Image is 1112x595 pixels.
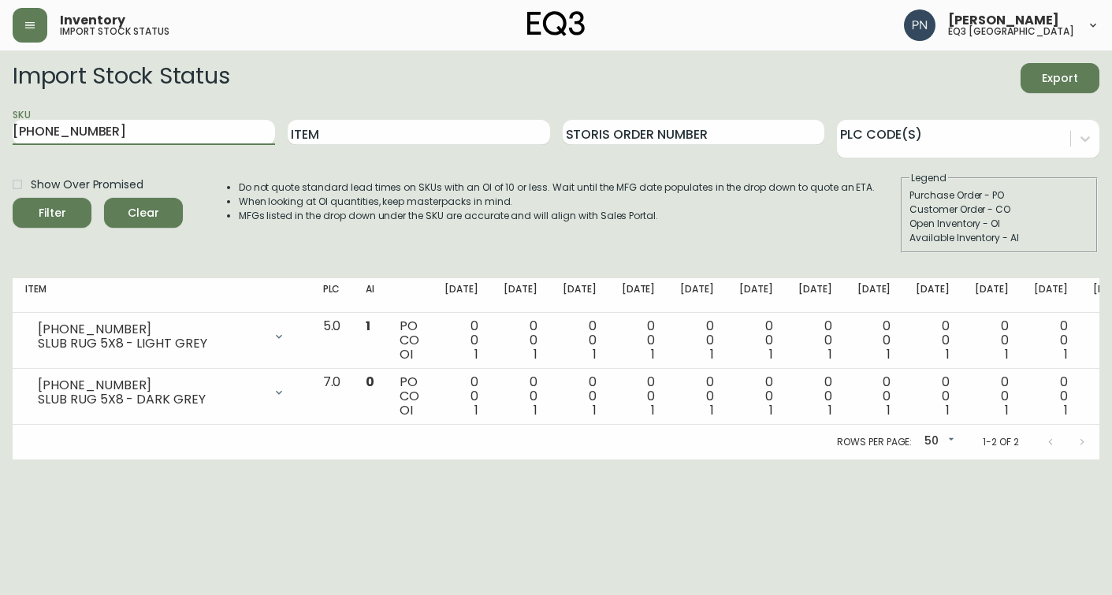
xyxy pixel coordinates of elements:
[837,435,912,449] p: Rows per page:
[798,319,832,362] div: 0 0
[13,278,311,313] th: Item
[845,278,904,313] th: [DATE]
[353,278,387,313] th: AI
[1005,401,1009,419] span: 1
[239,195,876,209] li: When looking at OI quantities, keep masterpacks in mind.
[13,63,229,93] h2: Import Stock Status
[534,401,537,419] span: 1
[948,14,1059,27] span: [PERSON_NAME]
[651,401,655,419] span: 1
[474,401,478,419] span: 1
[909,188,1089,203] div: Purchase Order - PO
[239,180,876,195] li: Do not quote standard lead times on SKUs with an OI of 10 or less. Wait until the MFG date popula...
[828,345,832,363] span: 1
[60,27,169,36] h5: import stock status
[504,375,537,418] div: 0 0
[975,319,1009,362] div: 0 0
[887,345,891,363] span: 1
[1005,345,1009,363] span: 1
[504,319,537,362] div: 0 0
[1064,345,1068,363] span: 1
[60,14,125,27] span: Inventory
[916,375,950,418] div: 0 0
[786,278,845,313] th: [DATE]
[444,319,478,362] div: 0 0
[909,203,1089,217] div: Customer Order - CO
[400,345,413,363] span: OI
[534,345,537,363] span: 1
[1021,278,1080,313] th: [DATE]
[239,209,876,223] li: MFGs listed in the drop down under the SKU are accurate and will align with Sales Portal.
[527,11,586,36] img: logo
[474,345,478,363] span: 1
[38,337,263,351] div: SLUB RUG 5X8 - LIGHT GREY
[311,369,354,425] td: 7.0
[13,198,91,228] button: Filter
[311,278,354,313] th: PLC
[593,345,597,363] span: 1
[563,375,597,418] div: 0 0
[311,313,354,369] td: 5.0
[918,429,958,455] div: 50
[946,401,950,419] span: 1
[769,345,773,363] span: 1
[857,375,891,418] div: 0 0
[1033,69,1087,88] span: Export
[668,278,727,313] th: [DATE]
[400,375,419,418] div: PO CO
[769,401,773,419] span: 1
[710,345,714,363] span: 1
[622,375,656,418] div: 0 0
[38,322,263,337] div: [PHONE_NUMBER]
[366,317,370,335] span: 1
[432,278,491,313] th: [DATE]
[727,278,786,313] th: [DATE]
[962,278,1021,313] th: [DATE]
[366,373,374,391] span: 0
[38,392,263,407] div: SLUB RUG 5X8 - DARK GREY
[563,319,597,362] div: 0 0
[550,278,609,313] th: [DATE]
[798,375,832,418] div: 0 0
[1064,401,1068,419] span: 1
[983,435,1019,449] p: 1-2 of 2
[117,203,170,223] span: Clear
[1034,375,1068,418] div: 0 0
[38,378,263,392] div: [PHONE_NUMBER]
[680,375,714,418] div: 0 0
[104,198,183,228] button: Clear
[739,375,773,418] div: 0 0
[887,401,891,419] span: 1
[916,319,950,362] div: 0 0
[909,217,1089,231] div: Open Inventory - OI
[828,401,832,419] span: 1
[1021,63,1099,93] button: Export
[948,27,1074,36] h5: eq3 [GEOGRAPHIC_DATA]
[400,401,413,419] span: OI
[909,171,948,185] legend: Legend
[622,319,656,362] div: 0 0
[680,319,714,362] div: 0 0
[857,319,891,362] div: 0 0
[25,319,298,354] div: [PHONE_NUMBER]SLUB RUG 5X8 - LIGHT GREY
[903,278,962,313] th: [DATE]
[710,401,714,419] span: 1
[739,319,773,362] div: 0 0
[25,375,298,410] div: [PHONE_NUMBER]SLUB RUG 5X8 - DARK GREY
[651,345,655,363] span: 1
[904,9,935,41] img: 496f1288aca128e282dab2021d4f4334
[975,375,1009,418] div: 0 0
[400,319,419,362] div: PO CO
[491,278,550,313] th: [DATE]
[909,231,1089,245] div: Available Inventory - AI
[593,401,597,419] span: 1
[1034,319,1068,362] div: 0 0
[31,177,143,193] span: Show Over Promised
[609,278,668,313] th: [DATE]
[946,345,950,363] span: 1
[444,375,478,418] div: 0 0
